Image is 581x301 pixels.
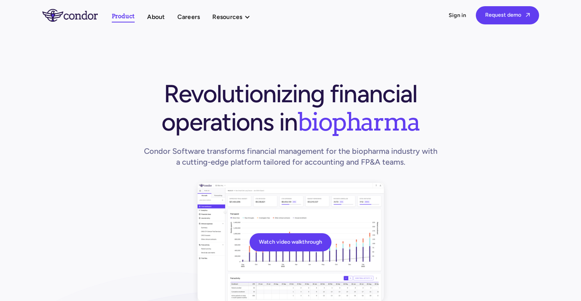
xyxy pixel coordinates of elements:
[250,233,331,251] a: Watch video walkthrough
[112,11,135,22] a: Product
[177,12,200,22] a: Careers
[476,6,539,24] a: Request demo
[142,146,440,167] h1: Condor Software transforms financial management for the biopharma industry with a cutting-edge pl...
[212,12,258,22] div: Resources
[42,9,112,21] a: home
[147,12,165,22] a: About
[142,80,440,136] h1: Revolutionizing financial operations in
[449,12,467,19] a: Sign in
[297,107,419,137] span: biopharma
[212,12,242,22] div: Resources
[526,12,530,17] span: 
